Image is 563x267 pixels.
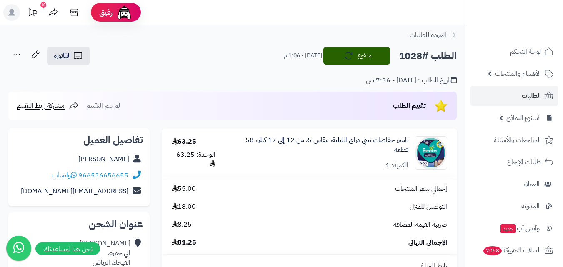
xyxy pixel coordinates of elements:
span: التوصيل للمنزل [410,202,447,212]
h2: الطلب #1028 [399,47,457,65]
span: 55.00 [172,184,196,194]
a: [EMAIL_ADDRESS][DOMAIN_NAME] [21,186,128,196]
a: وآتس آبجديد [470,218,558,238]
a: [PERSON_NAME] [78,154,129,164]
span: وآتس آب [500,222,540,234]
span: 8.25 [172,220,192,230]
span: السلات المتروكة [483,245,541,256]
div: 63.25 [172,137,196,147]
span: الطلبات [522,90,541,102]
span: تقييم الطلب [393,101,426,111]
a: المدونة [470,196,558,216]
span: 81.25 [172,238,196,247]
h2: عنوان الشحن [15,219,143,229]
span: ضريبة القيمة المضافة [393,220,447,230]
span: الأقسام والمنتجات [495,68,541,80]
button: مدفوع [323,47,390,65]
span: مُنشئ النماذج [506,112,540,124]
h2: تفاصيل العميل [15,135,143,145]
div: تاريخ الطلب : [DATE] - 7:36 ص [366,76,457,85]
span: إجمالي سعر المنتجات [395,184,447,194]
span: طلبات الإرجاع [507,156,541,168]
span: الإجمالي النهائي [408,238,447,247]
a: السلات المتروكة2068 [470,240,558,260]
a: المراجعات والأسئلة [470,130,558,150]
img: ai-face.png [116,4,133,21]
a: الطلبات [470,86,558,106]
a: واتساب [52,170,77,180]
span: جديد [500,224,516,233]
img: 68689066ba4f279dd39a7f6a2da8d1e81a7-90x90.jpeg [415,136,447,170]
small: [DATE] - 1:06 م [284,52,322,60]
div: 10 [40,2,46,8]
div: الكمية: 1 [385,161,408,170]
a: العودة للطلبات [410,30,457,40]
a: 966536656655 [78,170,128,180]
span: مشاركة رابط التقييم [17,101,65,111]
span: العودة للطلبات [410,30,446,40]
span: المدونة [521,200,540,212]
span: 18.00 [172,202,196,212]
span: رفيق [99,7,113,17]
span: 2068 [483,246,503,256]
span: لوحة التحكم [510,46,541,57]
a: الفاتورة [47,47,90,65]
a: تحديثات المنصة [22,4,43,23]
a: بامبرز حفاضات بيبي دراي الليلية، مقاس 5، من 12 إلى 17 كيلو، 58 قطعة [235,135,408,155]
a: لوحة التحكم [470,42,558,62]
a: مشاركة رابط التقييم [17,101,79,111]
img: logo-2.png [506,9,555,26]
span: الفاتورة [54,51,71,61]
span: لم يتم التقييم [86,101,120,111]
span: العملاء [523,178,540,190]
a: العملاء [470,174,558,194]
span: المراجعات والأسئلة [494,134,541,146]
div: الوحدة: 63.25 [172,150,216,169]
a: طلبات الإرجاع [470,152,558,172]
